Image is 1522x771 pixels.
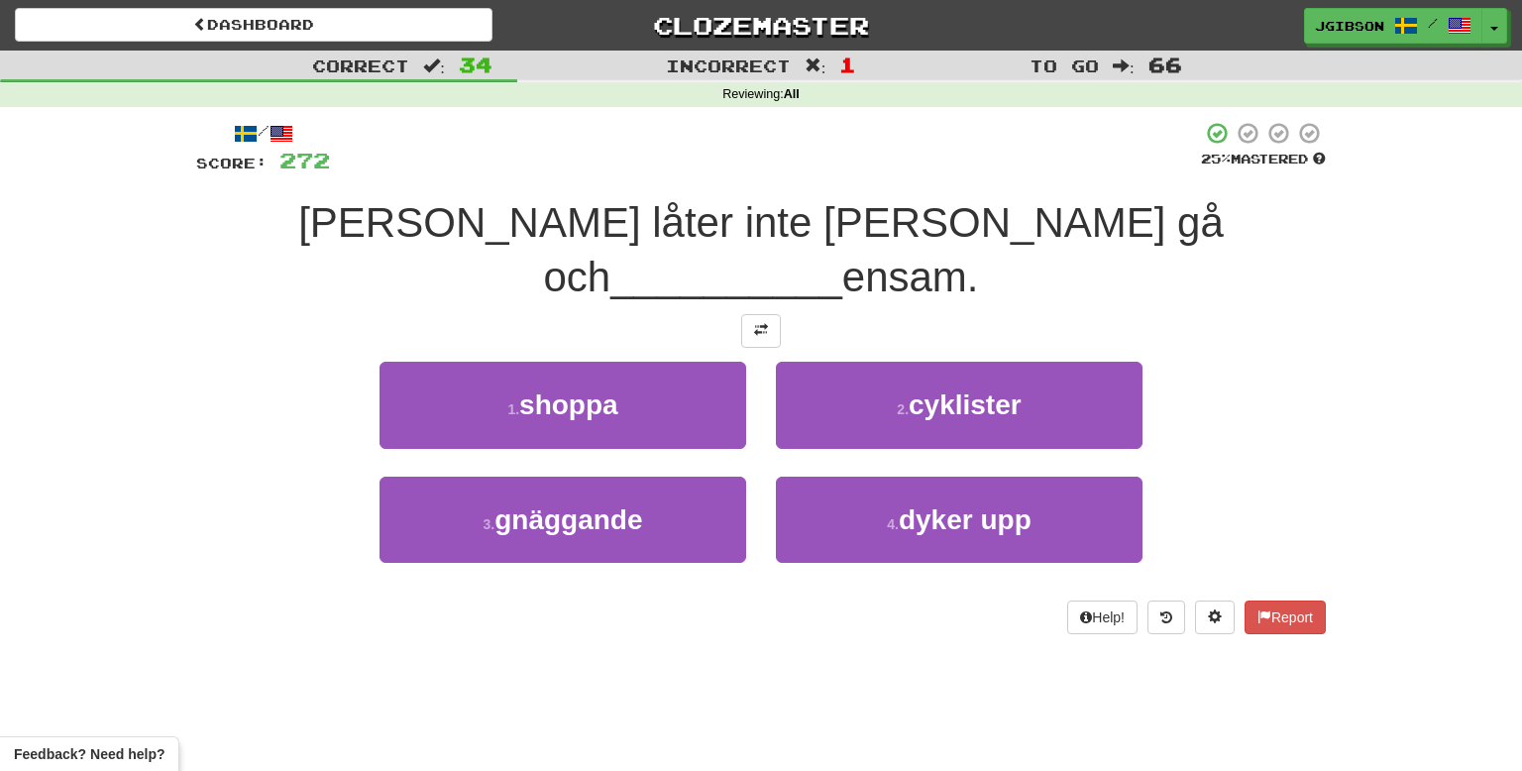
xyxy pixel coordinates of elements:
span: jgibson [1315,17,1384,35]
span: Open feedback widget [14,744,164,764]
span: To go [1030,55,1099,75]
a: jgibson / [1304,8,1482,44]
span: / [1428,16,1438,30]
a: Clozemaster [522,8,1000,43]
span: Incorrect [666,55,791,75]
small: 3 . [483,516,494,532]
span: ensam. [842,254,979,300]
button: Toggle translation (alt+t) [741,314,781,348]
small: 2 . [897,401,909,417]
span: __________ [610,254,842,300]
small: 1 . [507,401,519,417]
span: gnäggande [494,504,642,535]
small: 4 . [887,516,899,532]
button: 4.dyker upp [776,477,1142,563]
span: : [805,57,826,74]
button: 3.gnäggande [380,477,746,563]
span: 272 [279,148,330,172]
strong: All [784,87,800,101]
span: 1 [839,53,856,76]
span: dyker upp [899,504,1032,535]
span: 34 [459,53,492,76]
span: : [1113,57,1135,74]
button: 2.cyklister [776,362,1142,448]
button: 1.shoppa [380,362,746,448]
span: shoppa [519,389,618,420]
button: Round history (alt+y) [1147,601,1185,634]
div: Mastered [1201,151,1326,168]
a: Dashboard [15,8,492,42]
span: 25 % [1201,151,1231,166]
button: Help! [1067,601,1138,634]
span: cyklister [909,389,1022,420]
span: Score: [196,155,268,171]
span: 66 [1148,53,1182,76]
button: Report [1245,601,1326,634]
span: Correct [312,55,409,75]
span: [PERSON_NAME] låter inte [PERSON_NAME] gå och [298,199,1224,300]
div: / [196,121,330,146]
span: : [423,57,445,74]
